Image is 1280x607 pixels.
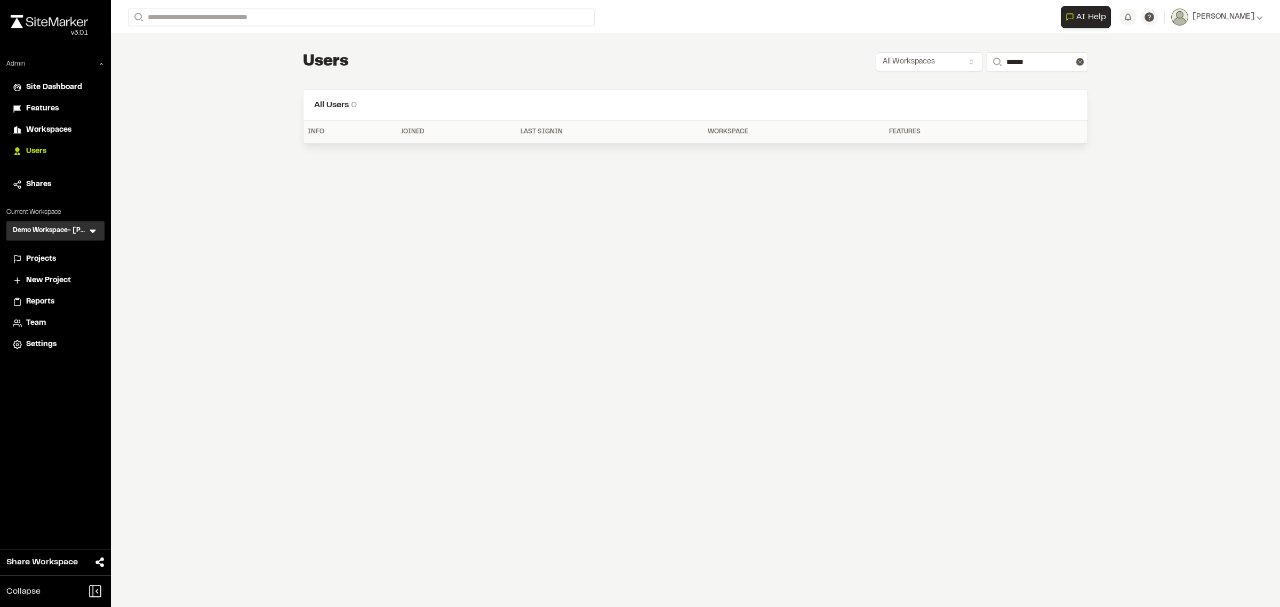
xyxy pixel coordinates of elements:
span: Team [26,317,46,329]
div: Joined [401,127,512,137]
span: Workspaces [26,124,71,136]
a: New Project [13,275,98,286]
span: AI Help [1076,11,1106,23]
span: Projects [26,253,56,265]
h2: All Users [314,99,1077,111]
div: Workspace [708,127,881,137]
a: Reports [13,296,98,308]
span: Shares [26,179,51,190]
p: Current Workspace [6,207,105,217]
div: Info [308,127,392,137]
a: Shares [13,179,98,190]
a: Settings [13,339,98,350]
div: Open AI Assistant [1061,6,1115,28]
img: User [1171,9,1188,26]
span: Share Workspace [6,556,78,569]
span: Features [26,103,59,115]
button: Search [987,52,1006,71]
span: Collapse [6,585,41,598]
a: Workspaces [13,124,98,136]
span: Users [26,146,46,157]
h3: Demo Workspace- [PERSON_NAME] [13,226,87,236]
span: Site Dashboard [26,82,82,93]
span: [PERSON_NAME] [1193,11,1254,23]
div: Last Signin [521,127,699,137]
a: Features [13,103,98,115]
a: Users [13,146,98,157]
button: Clear text [1076,58,1084,66]
button: Open AI Assistant [1061,6,1111,28]
span: 0 [351,101,357,109]
a: Team [13,317,98,329]
a: Projects [13,253,98,265]
button: Search [128,9,147,26]
a: Site Dashboard [13,82,98,93]
p: Admin [6,59,25,69]
img: rebrand.png [11,15,88,28]
span: Settings [26,339,57,350]
span: New Project [26,275,71,286]
h1: Users [303,51,349,73]
button: [PERSON_NAME] [1171,9,1263,26]
div: Oh geez...please don't... [11,28,88,38]
span: Reports [26,296,54,308]
div: Features [889,127,1028,137]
